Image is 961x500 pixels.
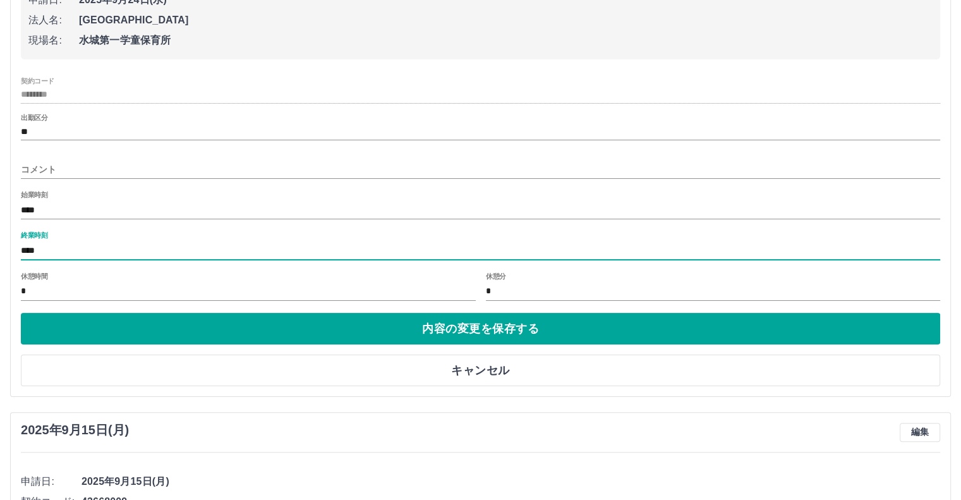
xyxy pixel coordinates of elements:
[28,33,79,48] span: 現場名:
[82,474,940,489] span: 2025年9月15日(月)
[21,313,940,345] button: 内容の変更を保存する
[79,33,933,48] span: 水城第一学童保育所
[21,271,47,281] label: 休憩時間
[21,231,47,240] label: 終業時刻
[21,113,47,123] label: 出勤区分
[21,76,54,85] label: 契約コード
[28,13,79,28] span: 法人名:
[486,271,506,281] label: 休憩分
[21,190,47,200] label: 始業時刻
[21,355,940,386] button: キャンセル
[21,423,129,437] h3: 2025年9月15日(月)
[900,423,940,442] button: 編集
[79,13,933,28] span: [GEOGRAPHIC_DATA]
[21,474,82,489] span: 申請日:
